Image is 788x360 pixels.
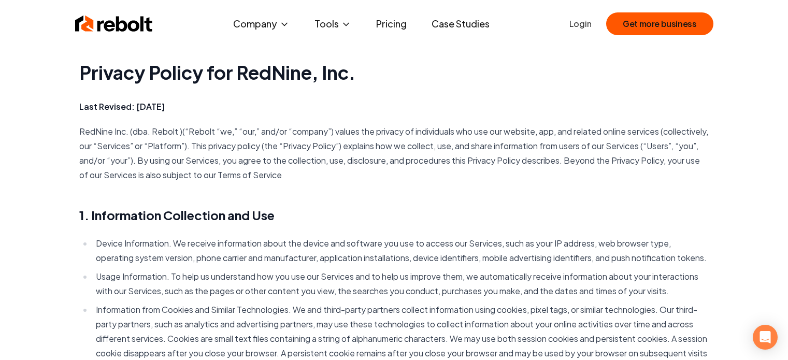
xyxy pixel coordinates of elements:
li: Usage Information. To help us understand how you use our Services and to help us improve them, we... [93,269,709,298]
img: Rebolt Logo [75,13,153,34]
li: Device Information. We receive information about the device and software you use to access our Se... [93,236,709,265]
a: Pricing [368,13,415,34]
button: Company [225,13,298,34]
button: Get more business [606,12,713,35]
h2: 1. Information Collection and Use [79,207,709,224]
strong: Last Revised: [DATE] [79,101,165,112]
div: Open Intercom Messenger [753,325,778,350]
a: Login [569,18,592,30]
button: Tools [306,13,360,34]
a: Case Studies [423,13,498,34]
p: RedNine Inc. (dba. Rebolt )(“Rebolt “we,” “our,” and/or “company”) values the privacy of individu... [79,124,709,182]
h1: Privacy Policy for RedNine, Inc. [79,62,709,83]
